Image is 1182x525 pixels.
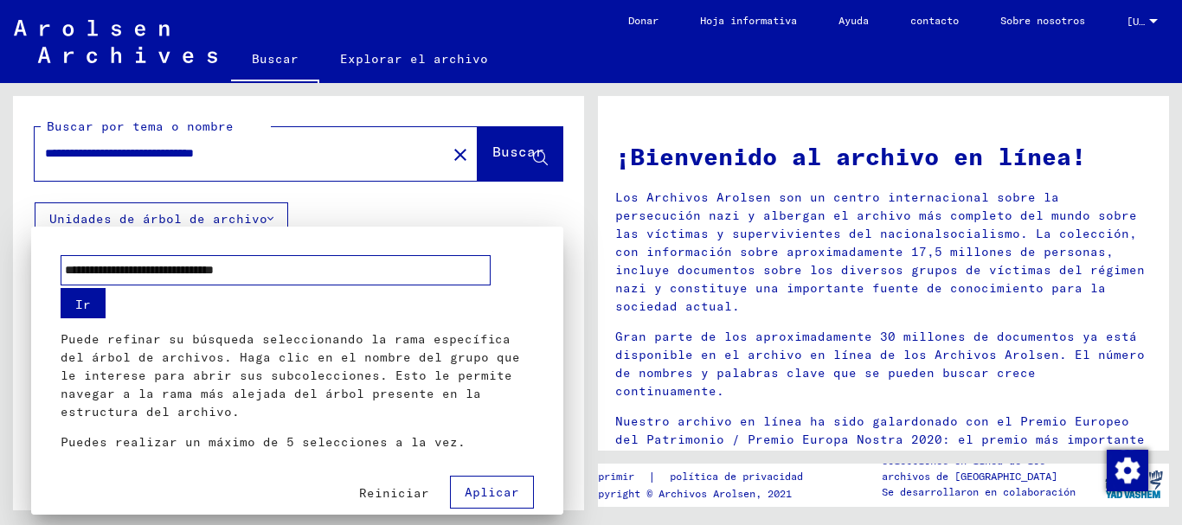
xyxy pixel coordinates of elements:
[61,288,106,318] button: Ir
[1107,450,1148,491] img: Cambiar el consentimiento
[345,477,443,509] button: Reiniciar
[1106,449,1147,490] div: Cambiar el consentimiento
[359,485,429,501] font: Reiniciar
[75,297,91,312] font: Ir
[465,484,519,500] font: Aplicar
[450,476,534,509] button: Aplicar
[61,434,466,450] font: Puedes realizar un máximo de 5 selecciones a la vez.
[61,331,520,419] font: Puede refinar su búsqueda seleccionando la rama específica del árbol de archivos. Haga clic en el...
